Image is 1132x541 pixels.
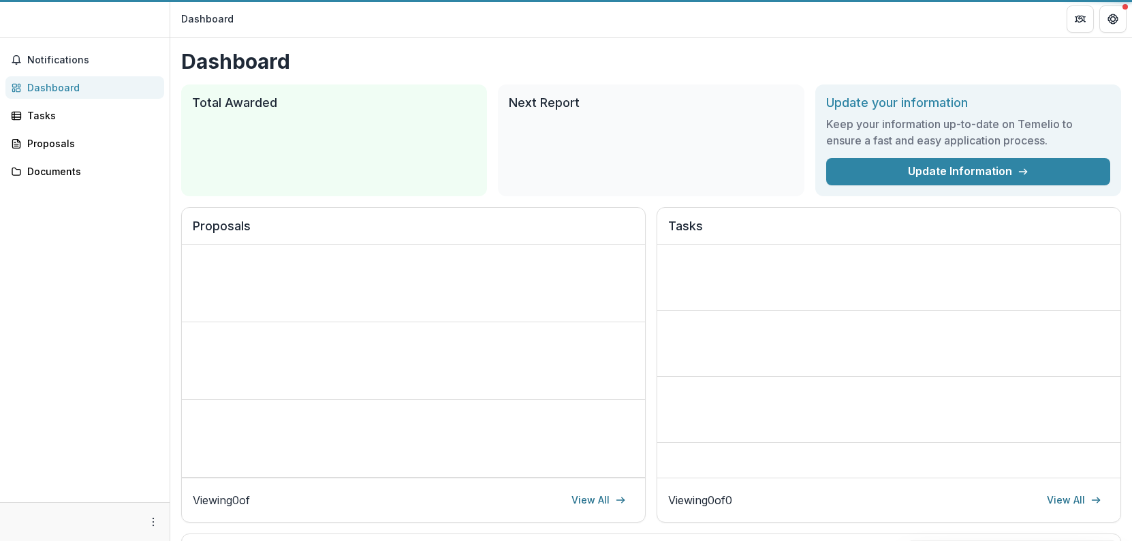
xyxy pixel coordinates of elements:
[192,95,476,110] h2: Total Awarded
[1067,5,1094,33] button: Partners
[668,219,1110,245] h2: Tasks
[1039,489,1110,511] a: View All
[176,9,239,29] nav: breadcrumb
[27,55,159,66] span: Notifications
[5,49,164,71] button: Notifications
[5,104,164,127] a: Tasks
[27,80,153,95] div: Dashboard
[27,108,153,123] div: Tasks
[193,492,250,508] p: Viewing 0 of
[5,160,164,183] a: Documents
[1099,5,1127,33] button: Get Help
[193,219,634,245] h2: Proposals
[27,136,153,151] div: Proposals
[145,514,161,530] button: More
[181,49,1121,74] h1: Dashboard
[668,492,732,508] p: Viewing 0 of 0
[826,95,1110,110] h2: Update your information
[5,76,164,99] a: Dashboard
[563,489,634,511] a: View All
[509,95,793,110] h2: Next Report
[826,116,1110,149] h3: Keep your information up-to-date on Temelio to ensure a fast and easy application process.
[826,158,1110,185] a: Update Information
[5,132,164,155] a: Proposals
[27,164,153,179] div: Documents
[181,12,234,26] div: Dashboard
